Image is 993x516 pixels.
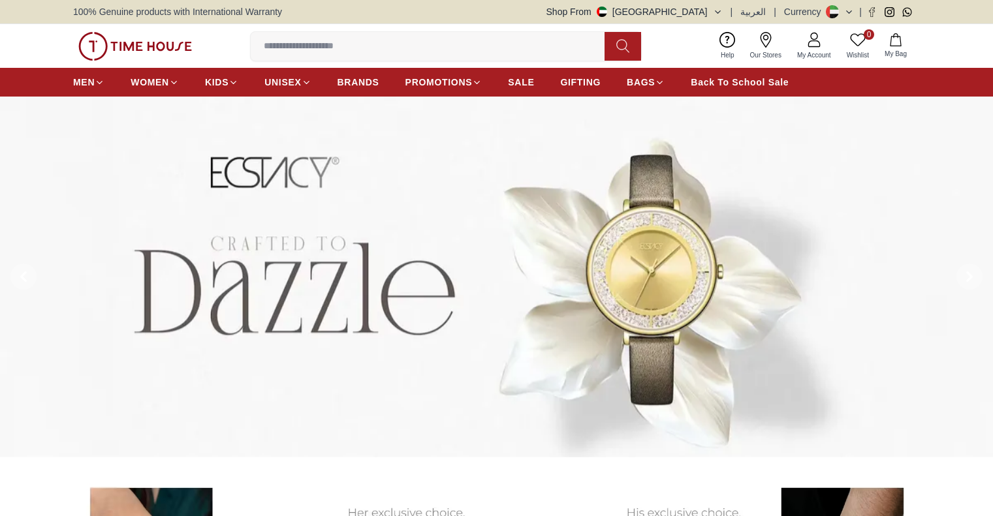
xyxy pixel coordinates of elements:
[73,70,104,94] a: MEN
[867,7,877,17] a: Facebook
[405,76,473,89] span: PROMOTIONS
[264,70,311,94] a: UNISEX
[405,70,482,94] a: PROMOTIONS
[691,70,789,94] a: Back To School Sale
[338,70,379,94] a: BRANDS
[338,76,379,89] span: BRANDS
[839,29,877,63] a: 0Wishlist
[877,31,915,61] button: My Bag
[508,70,534,94] a: SALE
[774,5,776,18] span: |
[842,50,874,60] span: Wishlist
[713,29,742,63] a: Help
[792,50,836,60] span: My Account
[742,29,789,63] a: Our Stores
[691,76,789,89] span: Back To School Sale
[879,49,912,59] span: My Bag
[546,5,723,18] button: Shop From[GEOGRAPHIC_DATA]
[902,7,912,17] a: Whatsapp
[731,5,733,18] span: |
[78,32,192,61] img: ...
[859,5,862,18] span: |
[784,5,827,18] div: Currency
[205,70,238,94] a: KIDS
[205,76,229,89] span: KIDS
[745,50,787,60] span: Our Stores
[627,70,665,94] a: BAGS
[740,5,766,18] button: العربية
[264,76,301,89] span: UNISEX
[560,70,601,94] a: GIFTING
[885,7,894,17] a: Instagram
[73,5,282,18] span: 100% Genuine products with International Warranty
[131,70,179,94] a: WOMEN
[560,76,601,89] span: GIFTING
[597,7,607,17] img: United Arab Emirates
[716,50,740,60] span: Help
[131,76,169,89] span: WOMEN
[73,76,95,89] span: MEN
[627,76,655,89] span: BAGS
[508,76,534,89] span: SALE
[864,29,874,40] span: 0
